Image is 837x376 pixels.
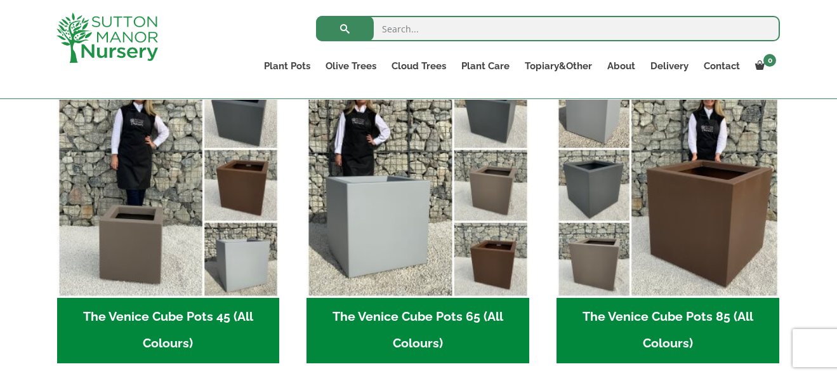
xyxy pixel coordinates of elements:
img: logo [56,13,158,63]
a: Olive Trees [318,57,384,75]
h2: The Venice Cube Pots 45 (All Colours) [57,298,280,364]
a: Contact [696,57,748,75]
a: Topiary&Other [517,57,600,75]
a: About [600,57,643,75]
input: Search... [316,16,780,41]
a: Cloud Trees [384,57,454,75]
span: 0 [763,54,776,67]
img: The Venice Cube Pots 45 (All Colours) [57,75,280,298]
a: Visit product category The Venice Cube Pots 45 (All Colours) [57,75,280,363]
a: Visit product category The Venice Cube Pots 85 (All Colours) [557,75,779,363]
a: 0 [748,57,780,75]
a: Delivery [643,57,696,75]
img: The Venice Cube Pots 85 (All Colours) [557,75,779,298]
a: Visit product category The Venice Cube Pots 65 (All Colours) [306,75,529,363]
h2: The Venice Cube Pots 65 (All Colours) [306,298,529,364]
img: The Venice Cube Pots 65 (All Colours) [306,75,529,298]
h2: The Venice Cube Pots 85 (All Colours) [557,298,779,364]
a: Plant Pots [256,57,318,75]
a: Plant Care [454,57,517,75]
